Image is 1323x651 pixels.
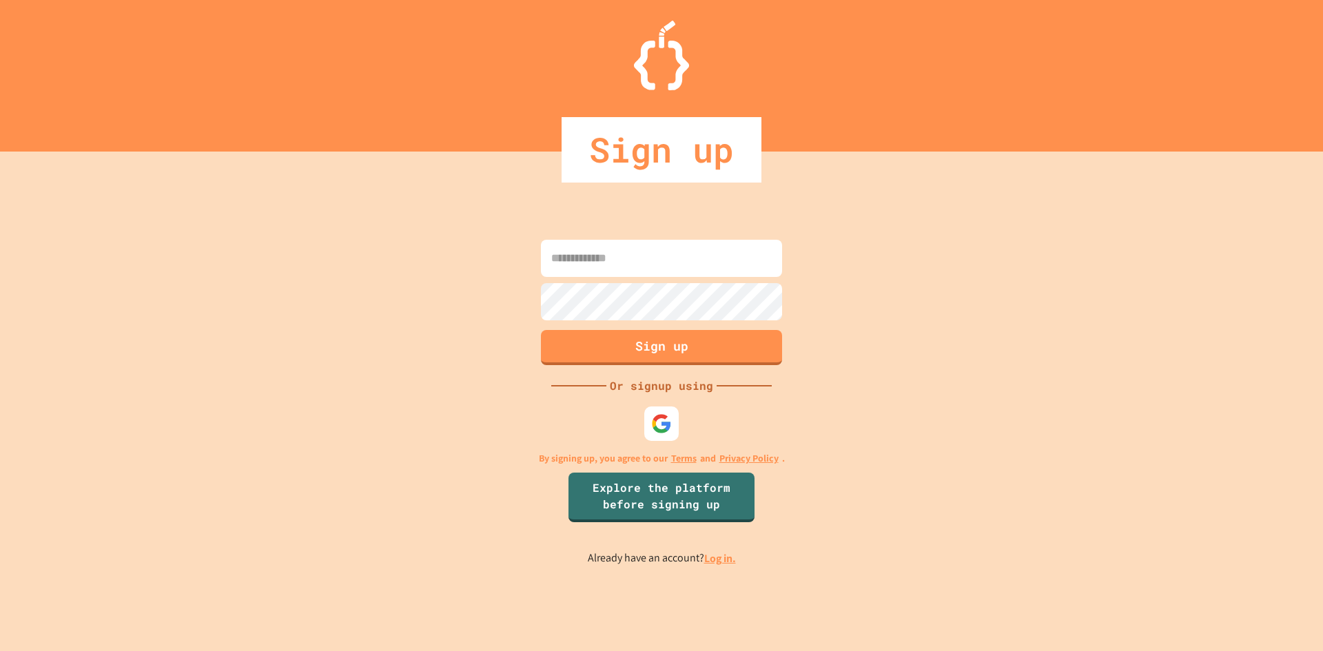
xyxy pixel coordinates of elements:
[568,473,755,522] a: Explore the platform before signing up
[562,117,761,183] div: Sign up
[539,451,785,466] p: By signing up, you agree to our and .
[651,413,672,434] img: google-icon.svg
[1209,536,1309,595] iframe: chat widget
[719,451,779,466] a: Privacy Policy
[634,21,689,90] img: Logo.svg
[541,330,782,365] button: Sign up
[671,451,697,466] a: Terms
[606,378,717,394] div: Or signup using
[704,551,736,566] a: Log in.
[588,550,736,567] p: Already have an account?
